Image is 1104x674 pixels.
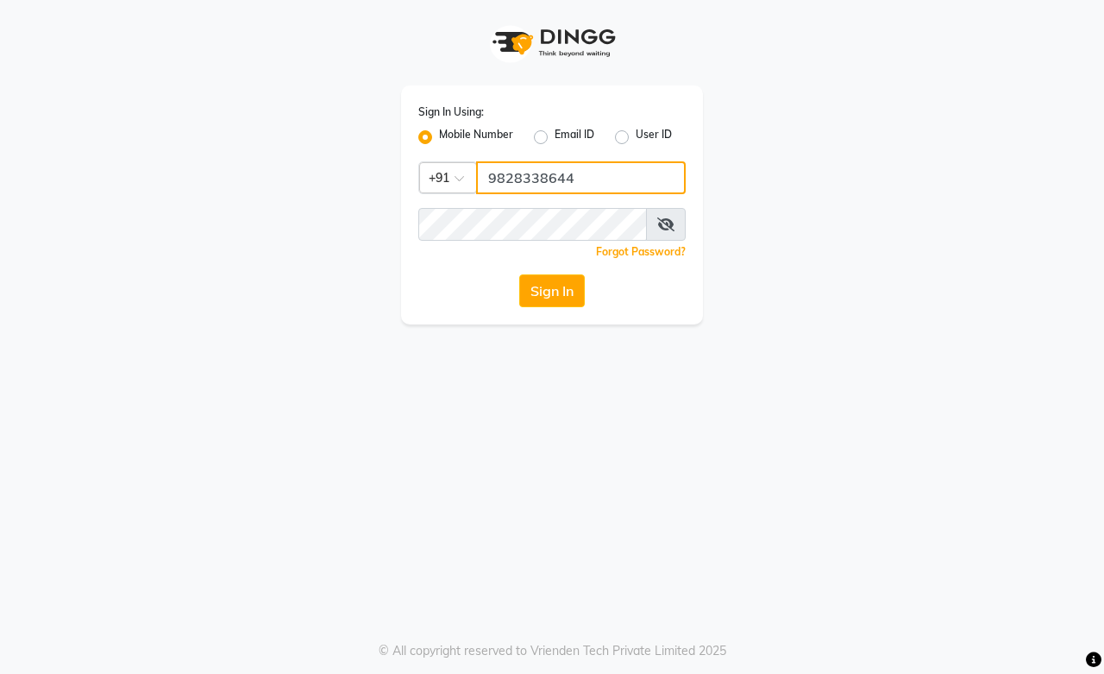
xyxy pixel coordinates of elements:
[555,127,594,148] label: Email ID
[439,127,513,148] label: Mobile Number
[519,274,585,307] button: Sign In
[636,127,672,148] label: User ID
[418,104,484,120] label: Sign In Using:
[483,17,621,68] img: logo1.svg
[418,208,647,241] input: Username
[476,161,686,194] input: Username
[596,245,686,258] a: Forgot Password?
